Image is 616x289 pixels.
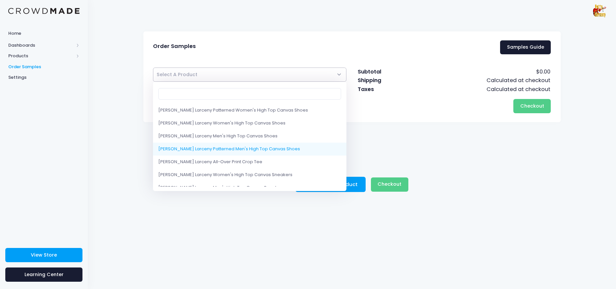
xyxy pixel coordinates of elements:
td: Calculated at checkout [410,76,551,85]
span: Select A Product [157,71,197,78]
span: Learning Center [25,271,64,278]
span: Products [8,53,74,59]
li: [PERSON_NAME] Larceny Women's High Top Canvas Shoes [153,117,347,130]
span: Checkout [378,181,401,187]
span: Order Samples [8,64,79,70]
span: Dashboards [8,42,74,49]
a: Learning Center [5,267,82,282]
img: Logo [8,8,79,14]
img: User [593,4,606,18]
span: Checkout [520,103,544,109]
input: Search [158,88,341,99]
span: Order Samples [153,43,196,50]
span: Home [8,30,79,37]
li: [PERSON_NAME] Larceny Men's High Top Canvas Shoes [153,130,347,143]
li: [PERSON_NAME] Larceny Men's High Top Canvas Sneakers [153,181,347,194]
li: [PERSON_NAME] Larceny Patterned Men's High Top Canvas Shoes [153,143,347,156]
li: [PERSON_NAME] Larceny Women's High Top Canvas Sneakers [153,169,347,181]
td: Shipping [357,76,410,85]
td: Taxes [357,85,410,94]
span: Settings [8,74,79,81]
button: Checkout [513,99,551,113]
span: Select A Product [153,68,347,82]
a: View Store [5,248,82,262]
li: [PERSON_NAME] Larceny Patterned Women's High Top Canvas Shoes [153,104,347,117]
span: View Store [31,252,57,258]
button: Checkout [371,177,408,192]
td: Subtotal [357,68,410,76]
li: [PERSON_NAME] Larceny All-Over Print Crop Tee [153,156,347,169]
a: Samples Guide [500,40,551,55]
td: Calculated at checkout [410,85,551,94]
td: $0.00 [410,68,551,76]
